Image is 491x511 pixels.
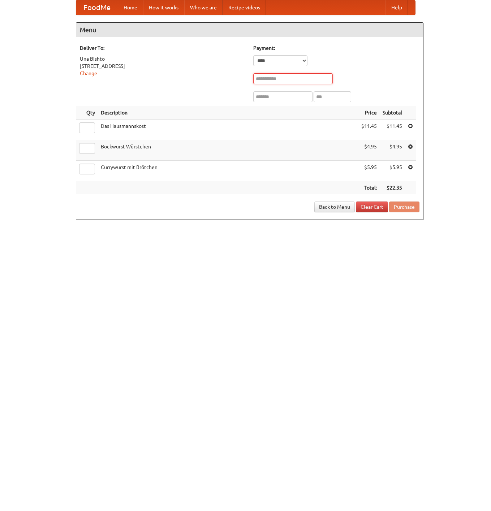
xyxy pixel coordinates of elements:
[184,0,223,15] a: Who we are
[98,140,358,161] td: Bockwurst Würstchen
[80,62,246,70] div: [STREET_ADDRESS]
[358,181,380,195] th: Total:
[143,0,184,15] a: How it works
[98,120,358,140] td: Das Hausmannskost
[80,70,97,76] a: Change
[98,161,358,181] td: Currywurst mit Brötchen
[358,120,380,140] td: $11.45
[386,0,408,15] a: Help
[358,161,380,181] td: $5.95
[314,202,355,212] a: Back to Menu
[76,0,118,15] a: FoodMe
[389,202,419,212] button: Purchase
[358,140,380,161] td: $4.95
[98,106,358,120] th: Description
[118,0,143,15] a: Home
[76,106,98,120] th: Qty
[223,0,266,15] a: Recipe videos
[76,23,423,37] h4: Menu
[380,120,405,140] td: $11.45
[80,55,246,62] div: Una Bishto
[358,106,380,120] th: Price
[253,44,419,52] h5: Payment:
[356,202,388,212] a: Clear Cart
[380,140,405,161] td: $4.95
[80,44,246,52] h5: Deliver To:
[380,106,405,120] th: Subtotal
[380,181,405,195] th: $22.35
[380,161,405,181] td: $5.95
